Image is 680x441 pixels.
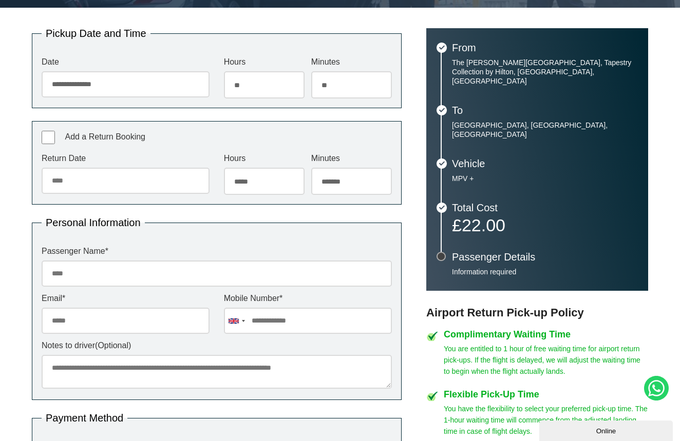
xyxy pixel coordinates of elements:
label: Minutes [311,58,392,66]
label: Notes to driver [42,342,392,350]
label: Hours [224,58,305,66]
div: United Kingdom: +44 [224,308,248,333]
p: You have the flexibility to select your preferred pick-up time. The 1-hour waiting time will comm... [444,403,648,437]
label: Hours [224,154,305,163]
p: The [PERSON_NAME][GEOGRAPHIC_DATA], Tapestry Collection by Hilton, [GEOGRAPHIC_DATA], [GEOGRAPHIC... [452,58,638,86]
h3: From [452,43,638,53]
p: You are entitled to 1 hour of free waiting time for airport return pick-ups. If the flight is del... [444,343,648,377]
p: [GEOGRAPHIC_DATA], [GEOGRAPHIC_DATA], [GEOGRAPHIC_DATA] [452,121,638,139]
h3: Total Cost [452,203,638,213]
label: Return Date [42,154,210,163]
h4: Complimentary Waiting Time [444,330,648,339]
h3: To [452,105,638,115]
iframe: chat widget [539,418,675,441]
label: Mobile Number [224,294,392,303]
p: £ [452,218,638,232]
span: Add a Return Booking [65,132,145,141]
h3: Airport Return Pick-up Policy [426,306,648,319]
h3: Vehicle [452,158,638,169]
legend: Personal Information [42,217,145,228]
label: Date [42,58,210,66]
h4: Flexible Pick-Up Time [444,390,648,399]
legend: Payment Method [42,413,127,423]
legend: Pickup Date and Time [42,28,150,38]
label: Email [42,294,210,303]
input: Add a Return Booking [42,131,55,144]
label: Passenger Name [42,247,392,255]
p: Information required [452,267,638,276]
p: MPV + [452,174,638,183]
span: 22.00 [462,215,505,235]
span: (Optional) [95,341,131,350]
h3: Passenger Details [452,252,638,262]
label: Minutes [311,154,392,163]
